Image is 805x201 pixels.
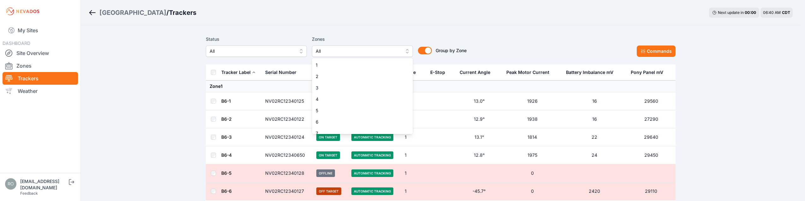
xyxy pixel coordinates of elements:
button: All [312,46,413,57]
span: 3 [316,85,402,91]
span: 2 [316,73,402,80]
div: All [312,58,413,134]
span: 1 [316,62,402,68]
span: 5 [316,107,402,114]
span: 4 [316,96,402,102]
span: 6 [316,119,402,125]
span: 7 [316,130,402,137]
span: All [316,47,400,55]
